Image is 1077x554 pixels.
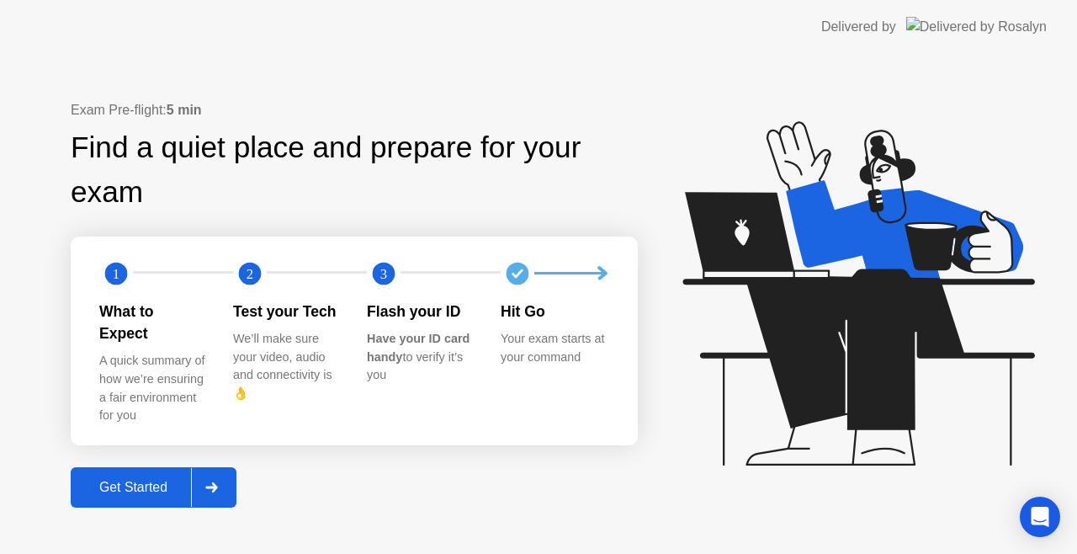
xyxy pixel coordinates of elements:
b: 5 min [167,103,202,117]
div: Your exam starts at your command [501,330,607,366]
div: What to Expect [99,301,206,345]
div: Delivered by [821,17,896,37]
div: Find a quiet place and prepare for your exam [71,125,638,215]
div: We’ll make sure your video, audio and connectivity is 👌 [233,330,340,402]
b: Have your ID card handy [367,332,470,364]
div: A quick summary of how we’re ensuring a fair environment for you [99,352,206,424]
div: Flash your ID [367,301,474,322]
text: 1 [113,265,119,281]
text: 2 [247,265,253,281]
div: to verify it’s you [367,330,474,385]
div: Exam Pre-flight: [71,100,638,120]
text: 3 [380,265,387,281]
div: Test your Tech [233,301,340,322]
div: Hit Go [501,301,607,322]
div: Open Intercom Messenger [1020,497,1060,537]
div: Get Started [76,480,191,495]
button: Get Started [71,467,236,508]
img: Delivered by Rosalyn [906,17,1047,36]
